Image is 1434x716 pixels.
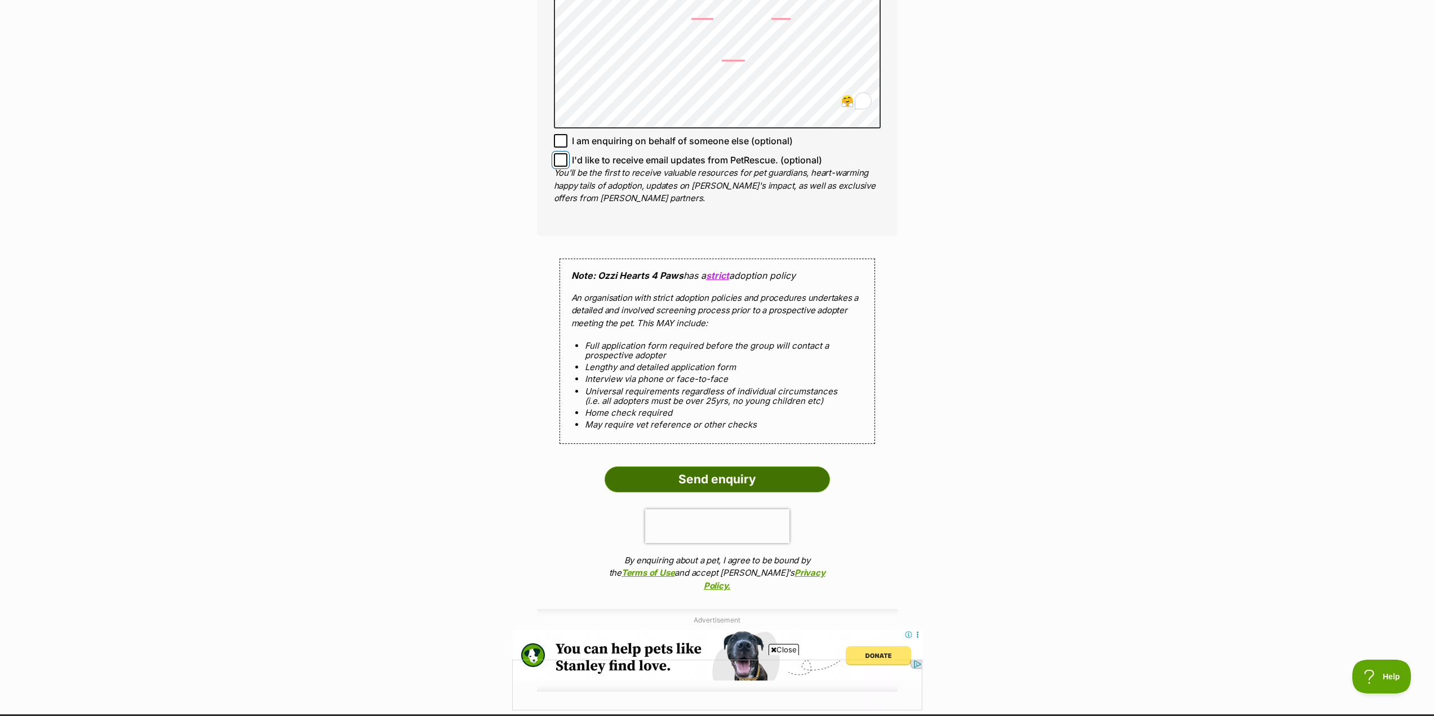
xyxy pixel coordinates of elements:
[645,509,789,543] iframe: reCAPTCHA
[560,259,875,444] div: has a adoption policy
[585,386,850,406] li: Universal requirements regardless of individual circumstances (i.e. all adopters must be over 25y...
[585,362,850,372] li: Lengthy and detailed application form
[572,134,793,148] span: I am enquiring on behalf of someone else (optional)
[512,630,922,681] iframe: Advertisement
[585,408,850,417] li: Home check required
[621,567,674,578] a: Terms of Use
[554,167,881,205] p: You'll be the first to receive valuable resources for pet guardians, heart-warming happy tails of...
[572,153,822,167] span: I'd like to receive email updates from PetRescue. (optional)
[605,466,830,492] input: Send enquiry
[605,554,830,593] p: By enquiring about a pet, I agree to be bound by the and accept [PERSON_NAME]'s
[571,292,863,330] p: An organisation with strict adoption policies and procedures undertakes a detailed and involved s...
[537,609,898,692] div: Advertisement
[585,374,850,384] li: Interview via phone or face-to-face
[512,660,922,710] iframe: Advertisement
[571,270,683,281] strong: Note: Ozzi Hearts 4 Paws
[706,270,729,281] a: strict
[585,341,850,361] li: Full application form required before the group will contact a prospective adopter
[1352,660,1411,693] iframe: Help Scout Beacon - Open
[704,567,825,591] a: Privacy Policy.
[585,420,850,429] li: May require vet reference or other checks
[769,644,799,655] span: Close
